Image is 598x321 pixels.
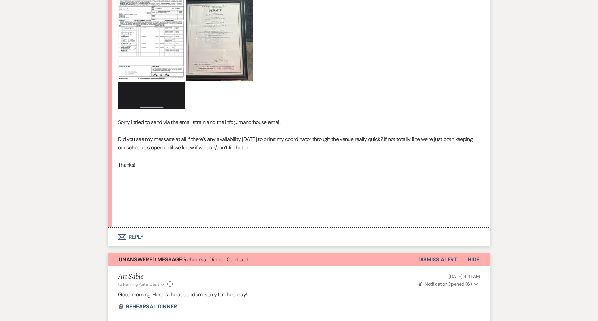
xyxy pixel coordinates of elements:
[126,303,177,310] span: REHEARSAL DINNER
[118,273,173,281] h5: Art Sable
[418,253,457,266] button: Dismiss Alert
[419,281,472,287] span: Opened
[118,136,473,151] span: Did you see my message at all if there’s any availability [DATE] to bring my coordinator through ...
[425,281,447,287] span: Notification
[119,256,183,263] strong: Unanswered Message:
[457,253,490,266] button: Hide
[118,282,159,287] span: to: Planning Portal Users
[468,256,479,263] span: Hide
[126,303,179,311] button: REHEARSAL DINNER
[449,273,480,279] span: [DATE] 8:41 AM
[108,228,490,246] button: Reply
[118,290,480,299] p: Good morning. Here is the addendum...sorry for the delay!
[119,256,248,263] span: Rehearsal Dinner Contract
[118,281,166,287] button: to: Planning Portal Users
[108,253,418,266] button: Unanswered Message:Rehearsal Dinner Contract
[118,161,135,168] span: Thanks!
[465,281,472,287] strong: ( 6 )
[118,118,281,126] span: Sorry i tried to send via the email strain and the info@manorhouse email.
[418,280,480,288] button: NotificationOpened (6)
